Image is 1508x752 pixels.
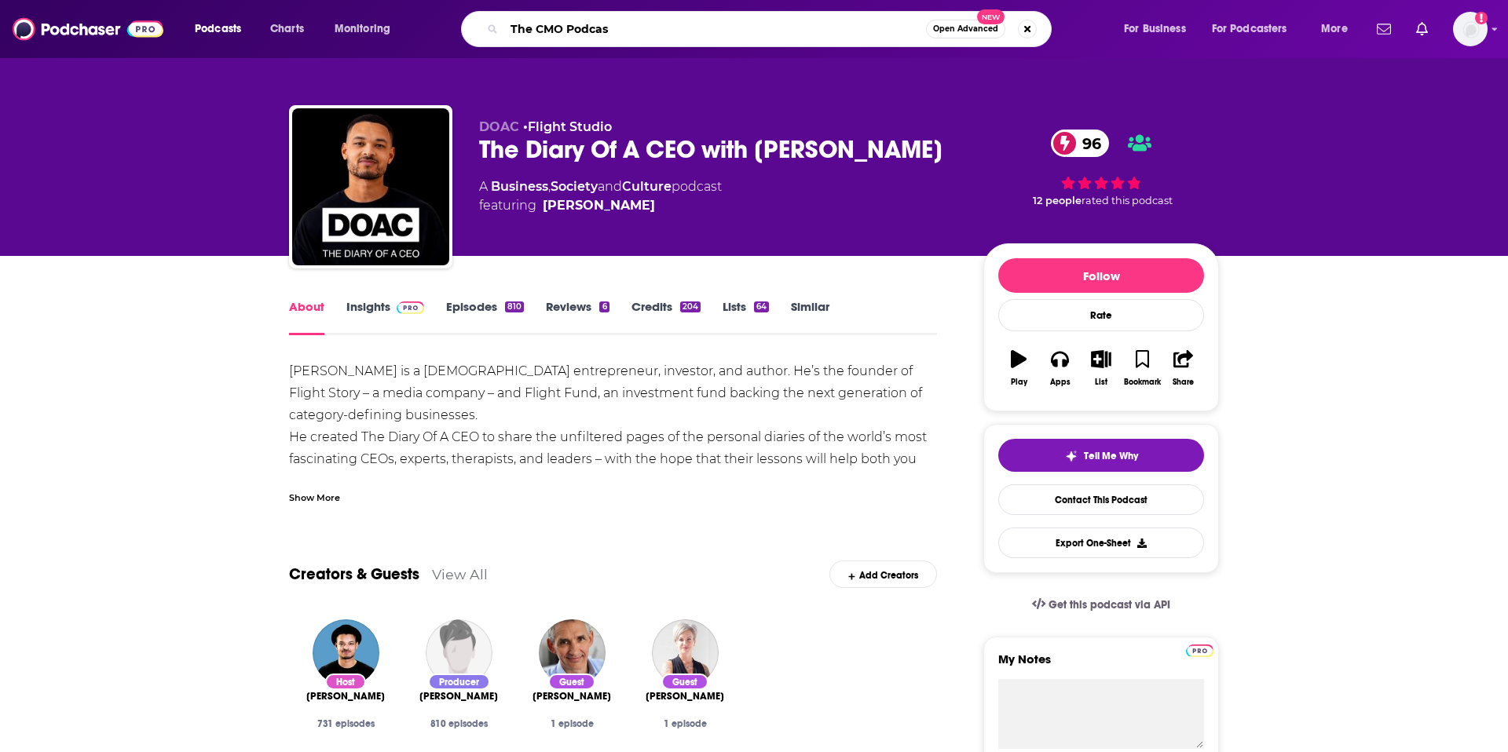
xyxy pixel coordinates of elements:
[1453,12,1488,46] button: Show profile menu
[998,484,1204,515] a: Contact This Podcast
[270,18,304,40] span: Charts
[680,301,701,312] div: 204
[260,16,313,42] a: Charts
[476,11,1067,47] div: Search podcasts, credits, & more...
[1033,195,1082,206] span: 12 people
[646,690,724,703] a: Dr. Tyna Moore
[346,299,424,335] a: InsightsPodchaser Pro
[1124,18,1186,40] span: For Business
[446,299,524,335] a: Episodes810
[491,179,548,194] a: Business
[1067,130,1109,157] span: 96
[546,299,609,335] a: Reviews6
[292,108,449,265] img: The Diary Of A CEO with Steven Bartlett
[1475,12,1488,24] svg: Add a profile image
[998,299,1204,331] div: Rate
[1371,16,1397,42] a: Show notifications dropdown
[1065,450,1078,462] img: tell me why sparkle
[1122,340,1162,396] button: Bookmark
[652,619,719,686] img: Dr. Tyna Moore
[1202,16,1310,42] button: open menu
[528,718,616,729] div: 1 episode
[1011,378,1027,387] div: Play
[926,20,1005,38] button: Open AdvancedNew
[1453,12,1488,46] img: User Profile
[631,299,701,335] a: Credits204
[1186,644,1213,657] img: Podchaser Pro
[1084,450,1138,462] span: Tell Me Why
[539,619,606,686] img: Tim Spector
[1019,586,1183,624] a: Get this podcast via API
[998,340,1039,396] button: Play
[1186,642,1213,657] a: Pro website
[13,14,163,44] img: Podchaser - Follow, Share and Rate Podcasts
[998,439,1204,472] button: tell me why sparkleTell Me Why
[306,690,385,703] a: Steven Bartlett
[548,674,595,690] div: Guest
[598,179,622,194] span: and
[998,652,1204,679] label: My Notes
[306,690,385,703] span: [PERSON_NAME]
[289,564,419,584] a: Creators & Guests
[335,18,390,40] span: Monitoring
[533,690,611,703] a: Tim Spector
[1095,378,1107,387] div: List
[195,18,241,40] span: Podcasts
[791,299,829,335] a: Similar
[551,179,598,194] a: Society
[543,196,655,215] a: Steven Bartlett
[998,527,1204,558] button: Export One-Sheet
[1039,340,1080,396] button: Apps
[998,258,1204,293] button: Follow
[479,196,722,215] span: featuring
[1173,378,1194,387] div: Share
[641,718,729,729] div: 1 episode
[419,690,498,703] span: [PERSON_NAME]
[646,690,724,703] span: [PERSON_NAME]
[302,718,390,729] div: 731 episodes
[324,16,411,42] button: open menu
[313,619,379,686] img: Steven Bartlett
[505,301,524,312] div: 810
[533,690,611,703] span: [PERSON_NAME]
[661,674,708,690] div: Guest
[622,179,672,194] a: Culture
[548,179,551,194] span: ,
[289,360,937,646] div: [PERSON_NAME] is a [DEMOGRAPHIC_DATA] entrepreneur, investor, and author. He’s the founder of Fli...
[1124,378,1161,387] div: Bookmark
[977,9,1005,24] span: New
[528,119,612,134] a: Flight Studio
[479,177,722,215] div: A podcast
[1050,378,1071,387] div: Apps
[933,25,998,33] span: Open Advanced
[479,119,519,134] span: DOAC
[415,718,503,729] div: 810 episodes
[1310,16,1367,42] button: open menu
[723,299,769,335] a: Lists64
[1049,598,1170,611] span: Get this podcast via API
[1082,195,1173,206] span: rated this podcast
[1212,18,1287,40] span: For Podcasters
[426,619,492,686] img: Jack Sylvester
[397,301,424,314] img: Podchaser Pro
[754,301,769,312] div: 64
[599,301,609,312] div: 6
[1410,16,1434,42] a: Show notifications dropdown
[983,119,1219,217] div: 96 12 peoplerated this podcast
[523,119,612,134] span: •
[1163,340,1204,396] button: Share
[1051,130,1109,157] a: 96
[289,299,324,335] a: About
[1081,340,1122,396] button: List
[419,690,498,703] a: Jack Sylvester
[504,16,926,42] input: Search podcasts, credits, & more...
[428,674,490,690] div: Producer
[1321,18,1348,40] span: More
[325,674,366,690] div: Host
